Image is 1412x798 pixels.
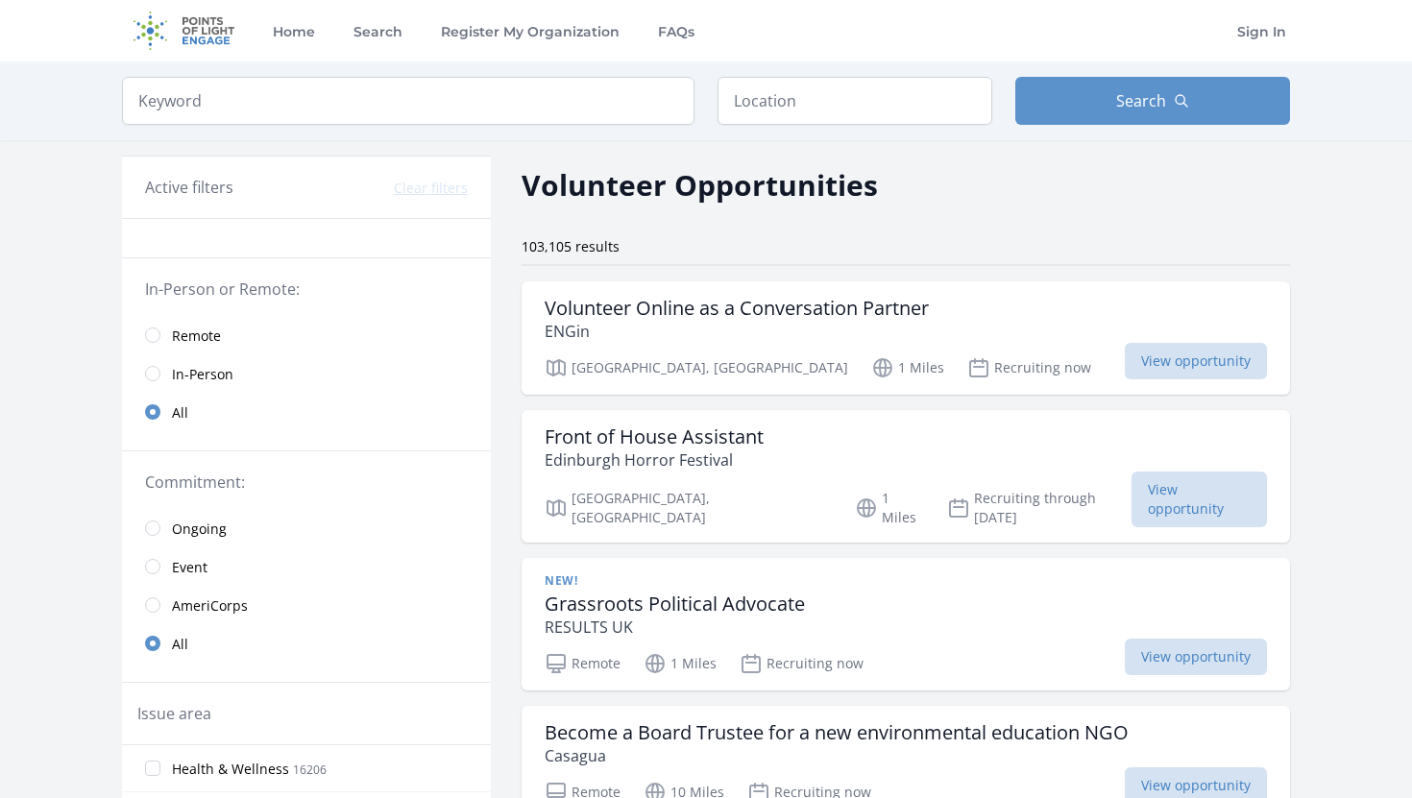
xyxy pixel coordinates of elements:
p: Edinburgh Horror Festival [545,448,764,472]
span: Remote [172,326,221,346]
p: 1 Miles [644,652,717,675]
input: Keyword [122,77,694,125]
input: Health & Wellness 16206 [145,761,160,776]
span: AmeriCorps [172,596,248,616]
h3: Front of House Assistant [545,425,764,448]
p: Recruiting now [967,356,1091,379]
p: Recruiting now [740,652,864,675]
span: New! [545,573,577,589]
span: In-Person [172,365,233,384]
span: View opportunity [1125,639,1267,675]
legend: Commitment: [145,471,468,494]
a: Event [122,547,491,586]
p: Casagua [545,744,1129,767]
p: 1 Miles [871,356,944,379]
span: Health & Wellness [172,760,289,779]
a: Ongoing [122,509,491,547]
span: View opportunity [1132,472,1267,527]
p: [GEOGRAPHIC_DATA], [GEOGRAPHIC_DATA] [545,489,832,527]
h3: Become a Board Trustee for a new environmental education NGO [545,721,1129,744]
h2: Volunteer Opportunities [522,163,878,206]
span: All [172,635,188,654]
a: AmeriCorps [122,586,491,624]
a: All [122,393,491,431]
span: Event [172,558,207,577]
input: Location [718,77,992,125]
a: Volunteer Online as a Conversation Partner ENGin [GEOGRAPHIC_DATA], [GEOGRAPHIC_DATA] 1 Miles Rec... [522,281,1290,395]
h3: Volunteer Online as a Conversation Partner [545,297,929,320]
a: New! Grassroots Political Advocate RESULTS UK Remote 1 Miles Recruiting now View opportunity [522,558,1290,690]
p: 1 Miles [855,489,924,527]
p: Recruiting through [DATE] [947,489,1132,527]
p: ENGin [545,320,929,343]
span: 103,105 results [522,237,620,255]
button: Search [1015,77,1290,125]
a: Front of House Assistant Edinburgh Horror Festival [GEOGRAPHIC_DATA], [GEOGRAPHIC_DATA] 1 Miles R... [522,410,1290,543]
legend: Issue area [137,702,211,725]
h3: Active filters [145,176,233,199]
span: 16206 [293,762,327,778]
h3: Grassroots Political Advocate [545,592,805,616]
legend: In-Person or Remote: [145,278,468,301]
p: RESULTS UK [545,616,805,639]
span: View opportunity [1125,343,1267,379]
button: Clear filters [394,179,468,198]
p: Remote [545,652,621,675]
span: Ongoing [172,520,227,539]
a: Remote [122,316,491,354]
span: Search [1116,89,1166,112]
span: All [172,403,188,423]
a: In-Person [122,354,491,393]
a: All [122,624,491,663]
p: [GEOGRAPHIC_DATA], [GEOGRAPHIC_DATA] [545,356,848,379]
